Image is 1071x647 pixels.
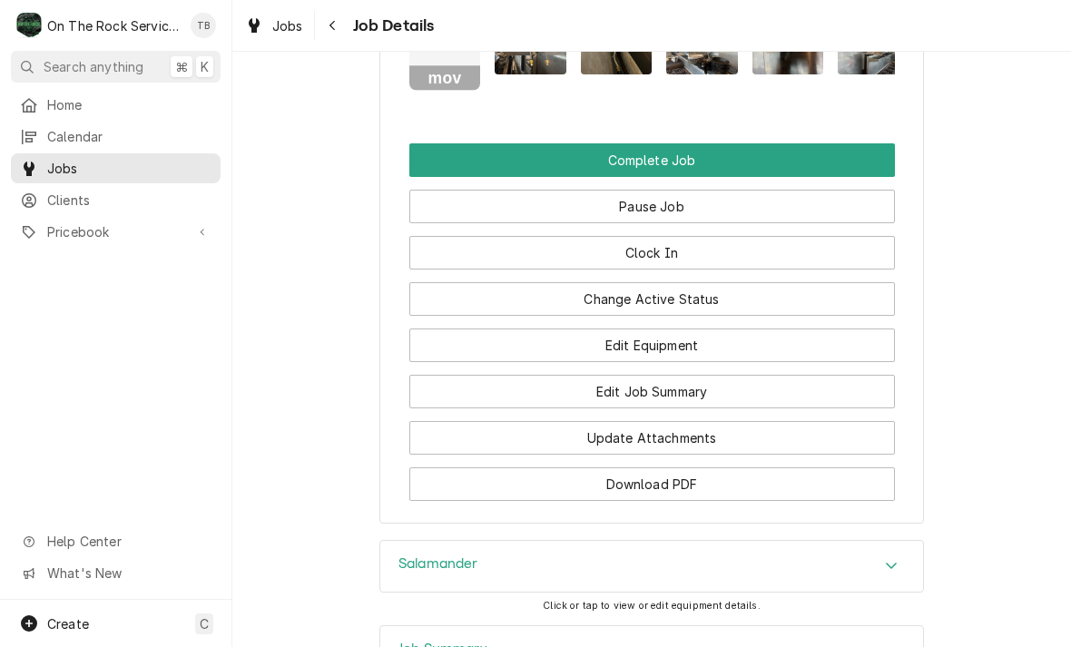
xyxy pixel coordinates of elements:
div: On The Rock Services's Avatar [16,13,42,38]
span: ⌘ [175,57,188,76]
div: Button Group Row [409,270,895,316]
a: Calendar [11,122,221,152]
button: Pause Job [409,190,895,223]
span: Job Details [348,14,435,38]
div: Accordion Header [380,541,923,592]
div: Todd Brady's Avatar [191,13,216,38]
button: Change Active Status [409,282,895,316]
div: Button Group Row [409,143,895,177]
div: Button Group Row [409,362,895,408]
span: Jobs [47,159,211,178]
div: Button Group Row [409,455,895,501]
h3: Salamander [398,555,478,573]
div: Button Group [409,143,895,501]
div: Salamander [379,540,924,593]
button: Accordion Details Expand Trigger [380,541,923,592]
span: C [200,614,209,633]
button: Search anything⌘K [11,51,221,83]
span: Search anything [44,57,143,76]
a: Jobs [11,153,221,183]
div: Button Group Row [409,408,895,455]
span: Jobs [272,16,303,35]
button: Update Attachments [409,421,895,455]
button: Download PDF [409,467,895,501]
span: What's New [47,564,210,583]
div: Button Group Row [409,177,895,223]
span: Home [47,95,211,114]
span: Clients [47,191,211,210]
span: Calendar [47,127,211,146]
a: Clients [11,185,221,215]
a: Go to Help Center [11,526,221,556]
a: Home [11,90,221,120]
button: Edit Job Summary [409,375,895,408]
button: Navigate back [319,11,348,40]
button: Edit Equipment [409,328,895,362]
a: Go to What's New [11,558,221,588]
span: Create [47,616,89,632]
span: K [201,57,209,76]
a: Go to Pricebook [11,217,221,247]
div: TB [191,13,216,38]
span: Pricebook [47,222,184,241]
a: Jobs [238,11,310,41]
button: Complete Job [409,143,895,177]
div: On The Rock Services [47,16,181,35]
div: O [16,13,42,38]
button: Clock In [409,236,895,270]
div: Button Group Row [409,223,895,270]
span: Click or tap to view or edit equipment details. [543,600,761,612]
span: Help Center [47,532,210,551]
div: Button Group Row [409,316,895,362]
